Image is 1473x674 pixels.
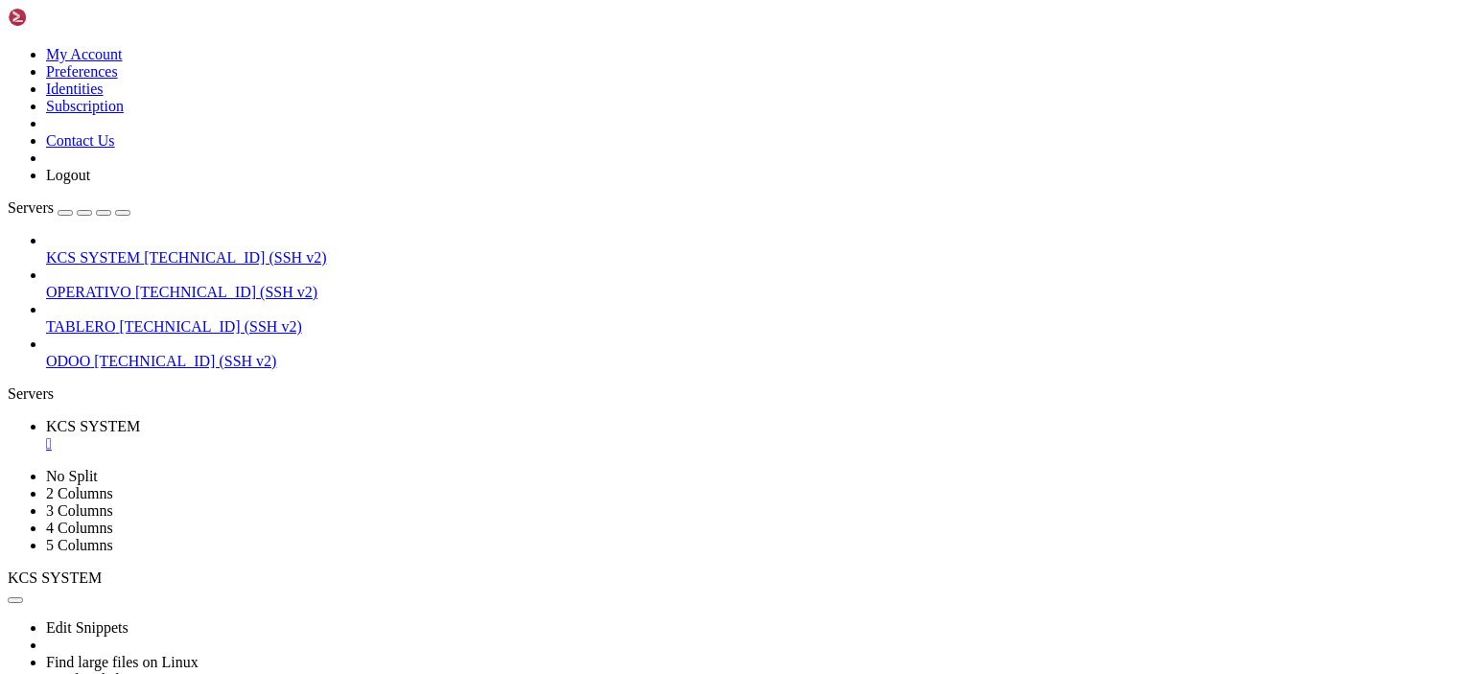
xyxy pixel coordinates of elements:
a: Edit Snippets [46,619,129,636]
a: Servers [8,199,130,216]
a: 3 Columns [46,502,113,519]
a: No Split [46,468,98,484]
a: KCS SYSTEM [46,418,1465,453]
x-row: just raised the bar for easy, resilient and secure K8s cluster deployment. [8,236,1223,252]
x-row: * Documentation: [URL][DOMAIN_NAME] [8,40,1223,57]
x-row: Welcome to Ubuntu 23.04 (GNU/Linux 6.2.0-39-generic x86_64) [8,8,1223,24]
img: Shellngn [8,8,118,27]
x-row: * Support: [URL][DOMAIN_NAME] [8,73,1223,89]
a: TABLERO [TECHNICAL_ID] (SSH v2) [46,318,1465,336]
span: KCS SYSTEM [46,249,140,266]
span: [TECHNICAL_ID] (SSH v2) [94,353,276,369]
span: ubuntu@vps-08acaf7e [8,497,153,512]
x-row: To see these additional updates run: apt list --upgradable [8,317,1223,334]
x-row: 1 update can be applied immediately. [8,301,1223,317]
div: Servers [8,385,1465,403]
div: (23, 30) [194,497,201,513]
span: ODOO [46,353,90,369]
x-row: * Management: [URL][DOMAIN_NAME] [8,57,1223,73]
a: Subscription [46,98,124,114]
a: 4 Columns [46,520,113,536]
x-row: Your Ubuntu release is not supported anymore. [8,350,1223,366]
a: ODOO [TECHNICAL_ID] (SSH v2) [46,353,1465,370]
li: KCS SYSTEM [TECHNICAL_ID] (SSH v2) [46,232,1465,267]
x-row: For upgrade information, please visit: [8,366,1223,383]
span: TABLERO [46,318,116,335]
x-row: : $ [8,497,1223,513]
a: Identities [46,81,104,97]
x-row: [URL][DOMAIN_NAME] [8,383,1223,399]
span: [TECHNICAL_ID] (SSH v2) [144,249,326,266]
x-row: [URL][DOMAIN_NAME] [8,268,1223,285]
a: 5 Columns [46,537,113,553]
span: KCS SYSTEM [8,569,102,586]
x-row: System information as of [DATE] [8,105,1223,122]
a: Contact Us [46,132,115,149]
x-row: Last login: [DATE] from [TECHNICAL_ID] [8,480,1223,497]
x-row: System load: 0.02 Processes: 171 [8,138,1223,154]
a: Find large files on Linux [46,654,199,670]
a: KCS SYSTEM [TECHNICAL_ID] (SSH v2) [46,249,1465,267]
span: OPERATIVO [46,284,131,300]
li: TABLERO [TECHNICAL_ID] (SSH v2) [46,301,1465,336]
a: 2 Columns [46,485,113,501]
a: My Account [46,46,123,62]
a: OPERATIVO [TECHNICAL_ID] (SSH v2) [46,284,1465,301]
span: Servers [8,199,54,216]
a: Logout [46,167,90,183]
a:  [46,435,1465,453]
x-row: Usage of /: 22.2% of 77.39GB Users logged in: 0 [8,154,1223,171]
span: ~ [161,497,169,512]
a: Preferences [46,63,118,80]
x-row: * Strictly confined Kubernetes makes edge and IoT secure. Learn how MicroK8s [8,220,1223,236]
li: ODOO [TECHNICAL_ID] (SSH v2) [46,336,1465,370]
x-row: Swap usage: 0% [8,187,1223,203]
x-row: Memory usage: 75% IPv4 address for ens3: [TECHNICAL_ID] [8,171,1223,187]
x-row: Run 'do-release-upgrade' to upgrade to it. [8,431,1223,448]
x-row: New release '24.04.3 LTS' available. [8,415,1223,431]
span: [TECHNICAL_ID] (SSH v2) [135,284,317,300]
li: OPERATIVO [TECHNICAL_ID] (SSH v2) [46,267,1465,301]
span: [TECHNICAL_ID] (SSH v2) [120,318,302,335]
span: KCS SYSTEM [46,418,140,434]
